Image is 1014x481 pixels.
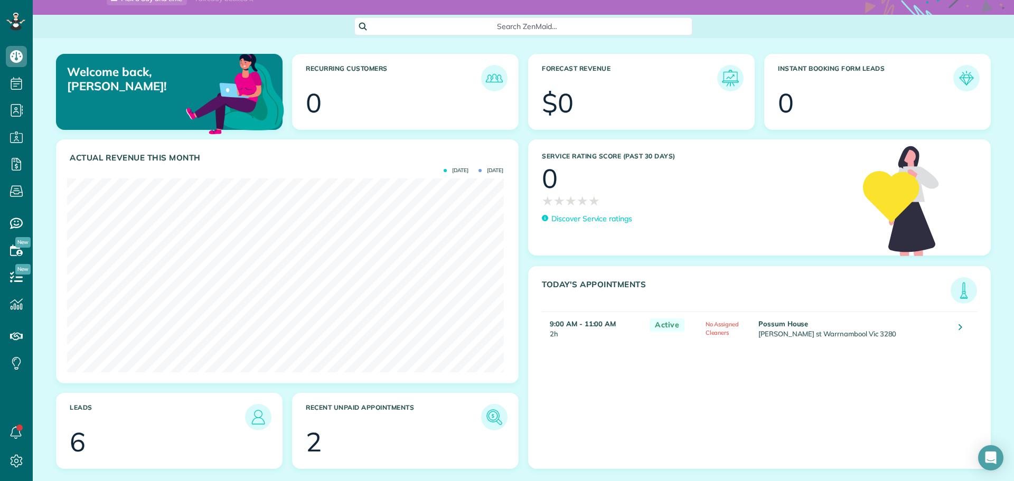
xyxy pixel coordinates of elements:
[444,168,468,173] span: [DATE]
[577,192,588,210] span: ★
[565,192,577,210] span: ★
[778,65,953,91] h3: Instant Booking Form Leads
[484,68,505,89] img: icon_recurring_customers-cf858462ba22bcd05b5a5880d41d6543d210077de5bb9ebc9590e49fd87d84ed.png
[542,153,852,160] h3: Service Rating score (past 30 days)
[70,404,245,430] h3: Leads
[15,237,31,248] span: New
[67,65,210,93] p: Welcome back, [PERSON_NAME]!
[720,68,741,89] img: icon_forecast_revenue-8c13a41c7ed35a8dcfafea3cbb826a0462acb37728057bba2d056411b612bbbe.png
[542,213,632,224] a: Discover Service ratings
[588,192,600,210] span: ★
[542,280,951,304] h3: Today's Appointments
[306,429,322,455] div: 2
[553,192,565,210] span: ★
[542,65,717,91] h3: Forecast Revenue
[70,153,508,163] h3: Actual Revenue this month
[542,90,574,116] div: $0
[956,68,977,89] img: icon_form_leads-04211a6a04a5b2264e4ee56bc0799ec3eb69b7e499cbb523a139df1d13a81ae0.png
[650,318,684,332] span: Active
[306,404,481,430] h3: Recent unpaid appointments
[478,168,503,173] span: [DATE]
[756,312,951,345] td: [PERSON_NAME] st Warrnambool Vic 3280
[184,42,286,144] img: dashboard_welcome-42a62b7d889689a78055ac9021e634bf52bae3f8056760290aed330b23ab8690.png
[550,319,616,328] strong: 9:00 AM - 11:00 AM
[953,280,974,301] img: icon_todays_appointments-901f7ab196bb0bea1936b74009e4eb5ffbc2d2711fa7634e0d609ed5ef32b18b.png
[15,264,31,275] span: New
[542,192,553,210] span: ★
[248,407,269,428] img: icon_leads-1bed01f49abd5b7fead27621c3d59655bb73ed531f8eeb49469d10e621d6b896.png
[542,312,644,345] td: 2h
[778,90,794,116] div: 0
[978,445,1003,470] div: Open Intercom Messenger
[551,213,632,224] p: Discover Service ratings
[542,165,558,192] div: 0
[70,429,86,455] div: 6
[484,407,505,428] img: icon_unpaid_appointments-47b8ce3997adf2238b356f14209ab4cced10bd1f174958f3ca8f1d0dd7fffeee.png
[306,90,322,116] div: 0
[706,320,739,336] span: No Assigned Cleaners
[758,319,809,328] strong: Possum House
[306,65,481,91] h3: Recurring Customers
